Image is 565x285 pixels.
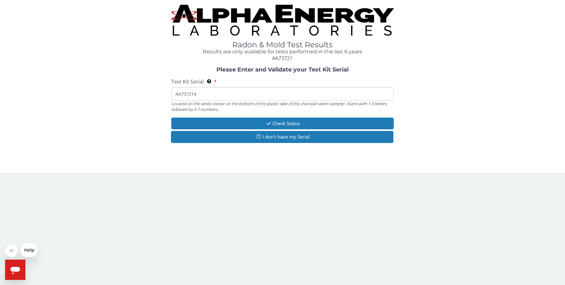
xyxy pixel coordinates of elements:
img: TightCrop.jpg [171,5,393,36]
iframe: Button to launch messaging window [5,260,25,280]
iframe: Message from company [20,243,37,257]
span: Test Kit Serial [171,78,204,85]
h4: Results are only available for tests performed in the last 6 years [171,49,393,55]
button: Check Status [171,118,393,129]
div: Located on the white sticker on the bottom of the plastic side of the charcoal radon sampler. Sta... [171,101,393,112]
button: I don't have my Serial [171,131,393,143]
strong: Please Enter and Validate your Test Kit Serial [216,66,349,73]
h1: Radon & Mold Test Results [171,41,393,49]
span: AA73721 [272,55,293,62]
iframe: Close message [5,244,18,257]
